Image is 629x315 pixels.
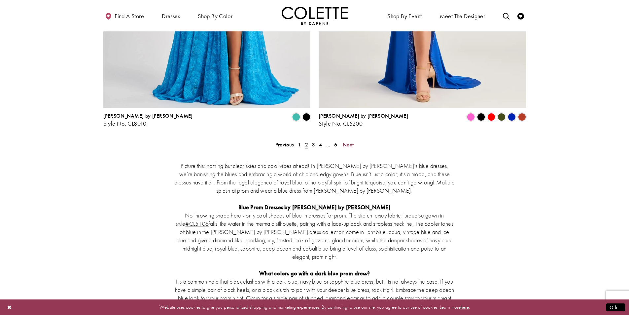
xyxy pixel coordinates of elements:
[302,113,310,121] i: Black
[341,140,356,149] a: Next Page
[292,113,300,121] i: Turquoise
[501,7,511,25] a: Toggle search
[606,303,625,311] button: Submit Dialog
[312,141,315,148] span: 3
[115,13,144,20] span: Find a store
[438,7,487,25] a: Meet the designer
[317,140,324,149] a: 4
[319,141,322,148] span: 4
[103,120,147,127] span: Style No. CL8010
[196,7,234,25] span: Shop by color
[332,140,339,149] a: 6
[498,113,506,121] i: Olive
[518,113,526,121] i: Sienna
[296,140,303,149] a: 1
[343,141,354,148] span: Next
[298,141,301,148] span: 1
[103,112,193,119] span: [PERSON_NAME] by [PERSON_NAME]
[303,140,310,149] span: Current page
[162,13,180,20] span: Dresses
[275,141,294,148] span: Previous
[324,140,332,149] a: ...
[282,7,348,25] img: Colette by Daphne
[516,7,526,25] a: Check Wishlist
[4,301,15,313] button: Close Dialog
[174,211,455,261] p: No throwing shade here - only cool shades of blue in dresses for prom. The stretch jersey fabric,...
[319,113,408,127] div: Colette by Daphne Style No. CL5200
[508,113,516,121] i: Royal Blue
[259,269,370,277] strong: What colors go with a dark blue prom dress?
[386,7,423,25] span: Shop By Event
[487,113,495,121] i: Red
[334,141,337,148] span: 6
[185,220,209,227] a: Opens in new tab
[273,140,296,149] a: Prev Page
[103,7,146,25] a: Find a store
[440,13,485,20] span: Meet the designer
[103,113,193,127] div: Colette by Daphne Style No. CL8010
[326,141,331,148] span: ...
[238,203,391,211] strong: Blue Prom Dresses by [PERSON_NAME] by [PERSON_NAME]
[319,120,363,127] span: Style No. CL5200
[160,7,182,25] span: Dresses
[305,141,308,148] span: 2
[387,13,422,20] span: Shop By Event
[174,162,455,195] p: Picture this: nothing but clear skies and cool vibes ahead! In [PERSON_NAME] by [PERSON_NAME]’s b...
[319,112,408,119] span: [PERSON_NAME] by [PERSON_NAME]
[467,113,475,121] i: Neon Pink
[48,303,581,312] p: Website uses cookies to give you personalized shopping and marketing experiences. By continuing t...
[461,304,469,310] a: here
[310,140,317,149] a: 3
[477,113,485,121] i: Black
[198,13,232,20] span: Shop by color
[282,7,348,25] a: Visit Home Page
